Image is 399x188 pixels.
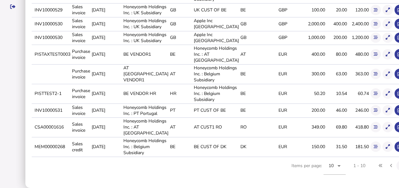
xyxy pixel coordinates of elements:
[193,17,239,30] td: Apple Inc [GEOGRAPHIC_DATA]
[347,65,369,84] td: 363.00
[277,31,304,44] td: GBP
[90,3,122,16] td: [DATE]
[304,17,325,30] td: 2,000.00
[324,157,346,182] mat-form-field: Change page size
[90,137,122,156] td: [DATE]
[90,17,122,30] td: [DATE]
[370,141,381,152] button: Show flow
[325,137,347,156] td: 31.50
[370,49,381,60] button: Show flow
[383,19,393,29] button: Show transaction detail
[122,45,169,64] td: BE VENDOR1
[90,45,122,64] td: [DATE]
[169,65,193,84] td: AT
[325,17,347,30] td: 400.00
[347,118,369,137] td: 418.80
[325,84,347,103] td: 10.54
[277,104,304,117] td: EUR
[370,19,381,29] button: Show flow
[383,69,393,79] button: Show transaction detail
[169,104,193,117] td: PT
[304,45,325,64] td: 400.00
[169,31,193,44] td: GB
[376,160,386,171] button: First page
[277,65,304,84] td: EUR
[71,137,90,156] td: Sales credit
[239,118,263,137] td: RO
[304,65,325,84] td: 300.00
[277,118,304,137] td: EUR
[90,118,122,137] td: [DATE]
[33,84,71,103] td: PISTTEST2-1
[304,3,325,16] td: 100.00
[239,31,263,44] td: GB
[239,104,263,117] td: BE
[291,157,346,182] div: Items per page:
[277,84,304,103] td: EUR
[122,31,169,44] td: Honeycomb Holdings Inc. : UK Subsidiary
[370,69,381,79] button: Show flow
[304,137,325,156] td: 150.00
[33,45,71,64] td: PISTAXTEST0003
[71,45,90,64] td: Purchase invoice
[370,88,381,99] button: Show flow
[193,31,239,44] td: Apple Inc [GEOGRAPHIC_DATA]
[277,17,304,30] td: GBP
[325,65,347,84] td: 63.00
[90,104,122,117] td: [DATE]
[122,65,169,84] td: AT [GEOGRAPHIC_DATA] VENDOR1
[347,31,369,44] td: 1,200.00
[325,45,347,64] td: 80.00
[277,45,304,64] td: EUR
[325,104,347,117] td: 46.00
[239,84,263,103] td: BE
[71,104,90,117] td: Sales invoice
[71,31,90,44] td: Sales invoice
[347,104,369,117] td: 246.00
[239,137,263,156] td: DK
[353,163,365,169] div: 1 - 10
[193,84,239,103] td: Honeycomb Holdings Inc. : Belgium Subsidiary
[122,17,169,30] td: Honeycomb Holdings Inc. : UK Subsidiary
[169,45,193,64] td: BE
[90,31,122,44] td: [DATE]
[370,122,381,132] button: Show flow
[193,137,239,156] td: BE CUST OF DK
[122,3,169,16] td: Honeycomb Holdings Inc. : UK Subsidiary
[347,137,369,156] td: 181.50
[33,31,71,44] td: INV10000530
[90,84,122,103] td: [DATE]
[304,104,325,117] td: 200.00
[239,17,263,30] td: GB
[169,17,193,30] td: GB
[347,3,369,16] td: 120.00
[325,118,347,137] td: 69.80
[347,17,369,30] td: 2,400.00
[277,137,304,156] td: EUR
[383,33,393,43] button: Show transaction detail
[383,122,393,132] button: Show transaction detail
[193,65,239,84] td: Honeycomb Holdings Inc. : Belgium Subsidiary
[193,45,239,64] td: Honeycomb Holdings Inc. : AT [GEOGRAPHIC_DATA]
[325,3,347,16] td: 20.00
[329,163,334,169] span: 10
[169,137,193,156] td: BE
[304,31,325,44] td: 1,000.00
[383,49,393,60] button: Show transaction detail
[383,88,393,99] button: Show transaction detail
[370,33,381,43] button: Show flow
[325,31,347,44] td: 200.00
[71,3,90,16] td: Sales invoice
[239,3,263,16] td: BE
[122,84,169,103] td: BE VENDOR HR
[169,3,193,16] td: GB
[71,65,90,84] td: Purchase invoice
[90,65,122,84] td: [DATE]
[193,104,239,117] td: PT CUST OF BE
[304,84,325,103] td: 50.20
[304,118,325,137] td: 349.00
[33,3,71,16] td: INV10000529
[33,137,71,156] td: MEM00000268
[169,84,193,103] td: HR
[33,118,71,137] td: CSA00001616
